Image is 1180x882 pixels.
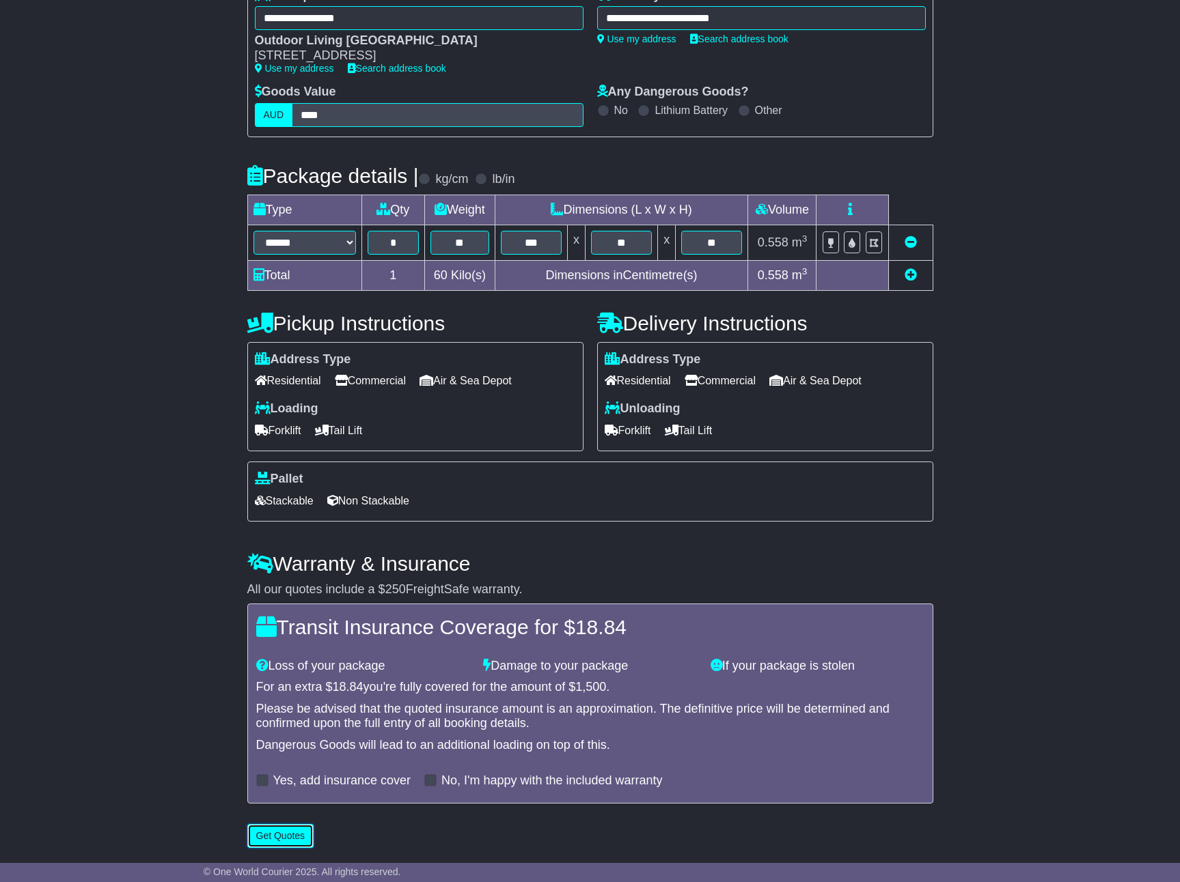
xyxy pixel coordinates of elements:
td: 1 [361,260,425,290]
span: Commercial [335,370,406,391]
label: Other [755,104,782,117]
a: Use my address [597,33,676,44]
span: 1,500 [575,680,606,694]
div: [STREET_ADDRESS] [255,48,570,63]
div: Loss of your package [249,659,477,674]
span: Non Stackable [327,490,409,511]
a: Remove this item [905,236,917,249]
span: 18.84 [333,680,363,694]
label: kg/cm [435,172,468,187]
span: 0.558 [758,236,788,249]
span: Tail Lift [315,420,363,441]
span: Stackable [255,490,314,511]
div: For an extra $ you're fully covered for the amount of $ . [256,680,924,695]
a: Search address book [690,33,788,44]
h4: Transit Insurance Coverage for $ [256,616,924,638]
label: Yes, add insurance cover [273,773,411,788]
label: Any Dangerous Goods? [597,85,749,100]
h4: Delivery Instructions [597,312,933,335]
div: Damage to your package [476,659,704,674]
label: Loading [255,401,318,416]
td: Total [247,260,361,290]
div: All our quotes include a $ FreightSafe warranty. [247,582,933,597]
label: Goods Value [255,85,336,100]
span: Air & Sea Depot [420,370,512,391]
button: Get Quotes [247,824,314,848]
label: lb/in [492,172,514,187]
span: Commercial [685,370,756,391]
td: x [567,225,585,260]
div: Dangerous Goods will lead to an additional loading on top of this. [256,738,924,753]
label: No [614,104,628,117]
span: Residential [255,370,321,391]
td: Type [247,195,361,225]
label: No, I'm happy with the included warranty [441,773,663,788]
a: Use my address [255,63,334,74]
span: m [792,236,808,249]
span: m [792,268,808,282]
label: Address Type [605,352,701,367]
span: Air & Sea Depot [769,370,862,391]
td: x [658,225,676,260]
td: Kilo(s) [425,260,495,290]
span: 60 [434,268,448,282]
label: Unloading [605,401,681,416]
h4: Package details | [247,165,419,187]
div: If your package is stolen [704,659,931,674]
div: Outdoor Living [GEOGRAPHIC_DATA] [255,33,570,48]
a: Add new item [905,268,917,282]
h4: Warranty & Insurance [247,552,933,575]
div: Please be advised that the quoted insurance amount is an approximation. The definitive price will... [256,702,924,731]
a: Search address book [348,63,446,74]
label: Address Type [255,352,351,367]
sup: 3 [802,266,808,276]
td: Volume [748,195,817,225]
label: Lithium Battery [655,104,728,117]
span: Residential [605,370,671,391]
label: Pallet [255,472,303,487]
span: Forklift [255,420,301,441]
td: Dimensions (L x W x H) [495,195,748,225]
h4: Pickup Instructions [247,312,584,335]
label: AUD [255,103,293,127]
sup: 3 [802,233,808,244]
td: Weight [425,195,495,225]
span: © One World Courier 2025. All rights reserved. [204,866,401,877]
span: 250 [385,582,406,596]
td: Qty [361,195,425,225]
span: 0.558 [758,268,788,282]
span: Forklift [605,420,651,441]
span: Tail Lift [665,420,713,441]
td: Dimensions in Centimetre(s) [495,260,748,290]
span: 18.84 [575,616,627,638]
